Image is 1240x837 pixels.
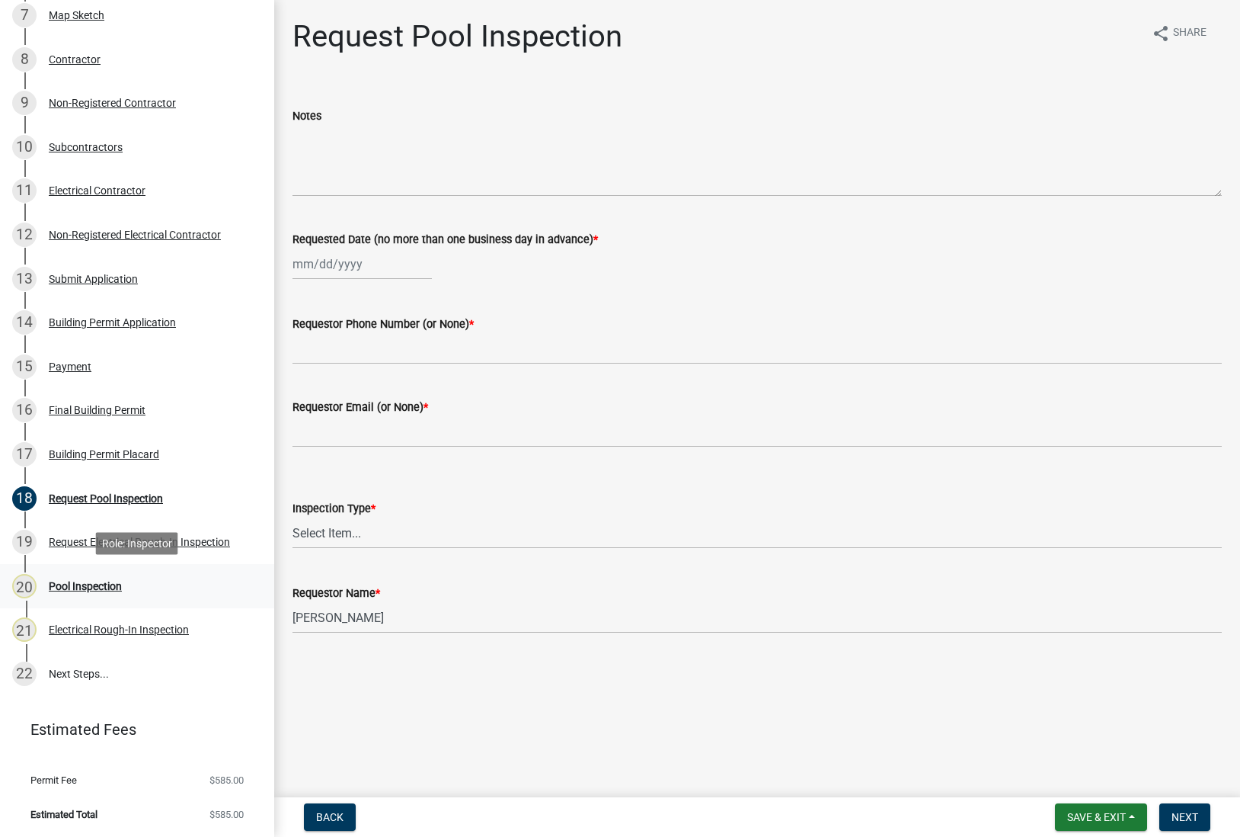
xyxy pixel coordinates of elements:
[49,405,145,415] div: Final Building Permit
[292,249,432,280] input: mm/dd/yyyy
[49,449,159,460] div: Building Permit Placard
[49,493,163,504] div: Request Pool Inspection
[292,18,622,55] h1: Request Pool Inspection
[49,10,104,21] div: Map Sketch
[292,319,474,330] label: Requestor Phone Number (or None)
[292,111,321,122] label: Notes
[49,274,138,284] div: Submit Application
[12,662,37,686] div: 22
[292,588,380,599] label: Requestor Name
[49,229,221,240] div: Non-Registered Electrical Contractor
[12,398,37,422] div: 16
[304,803,356,831] button: Back
[1152,24,1170,43] i: share
[49,185,145,196] div: Electrical Contractor
[292,504,376,515] label: Inspection Type
[96,532,178,554] div: Role: Inspector
[12,135,37,159] div: 10
[12,714,250,745] a: Estimated Fees
[49,624,189,635] div: Electrical Rough-In Inspection
[12,354,37,379] div: 15
[12,178,37,203] div: 11
[209,775,244,785] span: $585.00
[12,91,37,115] div: 9
[12,574,37,598] div: 20
[30,810,97,819] span: Estimated Total
[49,142,123,152] div: Subcontractors
[49,317,176,328] div: Building Permit Application
[12,3,37,27] div: 7
[1159,803,1210,831] button: Next
[49,361,91,372] div: Payment
[12,47,37,72] div: 8
[12,617,37,642] div: 21
[1139,18,1219,48] button: shareShare
[49,537,230,547] div: Request Electrical Rough-In Inspection
[12,310,37,335] div: 14
[1067,811,1126,823] span: Save & Exit
[292,235,598,245] label: Requested Date (no more than one business day in advance)
[12,486,37,511] div: 18
[1171,811,1198,823] span: Next
[1173,24,1206,43] span: Share
[292,402,428,413] label: Requestor Email (or None)
[1055,803,1147,831] button: Save & Exit
[12,223,37,247] div: 12
[209,810,244,819] span: $585.00
[30,775,77,785] span: Permit Fee
[12,530,37,554] div: 19
[49,581,122,592] div: Pool Inspection
[49,54,101,65] div: Contractor
[49,98,176,108] div: Non-Registered Contractor
[12,442,37,467] div: 17
[12,267,37,291] div: 13
[316,811,344,823] span: Back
